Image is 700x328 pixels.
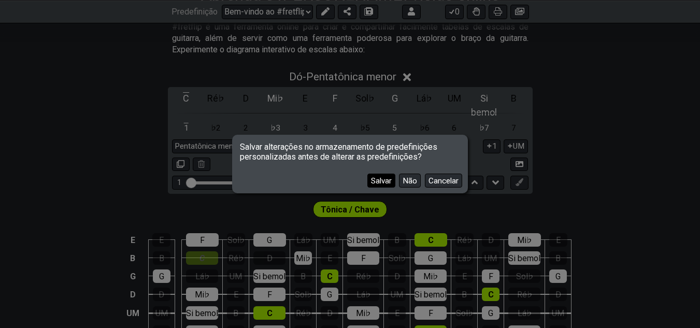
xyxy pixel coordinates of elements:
button: Cancelar [425,174,462,188]
font: Salvar [371,176,392,186]
font: Não [403,176,417,186]
font: Salvar alterações no armazenamento de predefinições personalizadas antes de alterar as predefiniç... [240,142,437,162]
font: Cancelar [428,176,459,186]
button: Não [399,174,421,188]
button: Salvar [367,174,395,188]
